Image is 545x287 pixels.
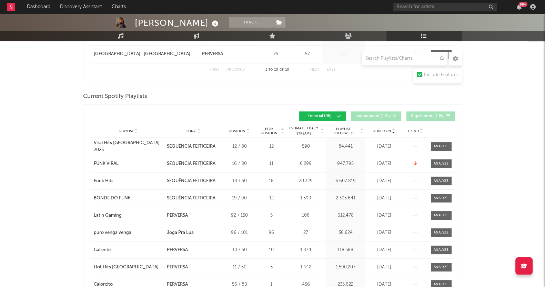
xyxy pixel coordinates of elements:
div: 92 / 150 [224,212,255,219]
a: Hot Hits [GEOGRAPHIC_DATA] [94,264,163,271]
div: PERVERSA [167,247,188,254]
div: 10 [259,247,284,254]
span: Independent ( 1.2k ) [355,114,391,118]
div: [DATE] [367,229,402,236]
span: Playlist Followers [327,127,360,135]
div: 96 [259,229,284,236]
div: Caliente [94,247,111,254]
div: 18 / 50 [224,178,255,185]
div: 590 [288,143,324,150]
button: First [210,68,220,72]
div: FUNK VIRAL [94,160,119,167]
div: Include Features [424,71,458,79]
span: of [280,68,284,71]
div: 75 [260,51,291,58]
div: 947.795 [327,160,364,167]
div: puro venga venga [94,229,131,236]
a: Funk Hits [94,178,163,185]
a: FUNK VIRAL [94,160,163,167]
div: [DATE] [367,212,402,219]
div: PERVERSA [167,264,188,271]
span: Trend [407,129,419,133]
div: [DATE] [367,247,402,254]
div: 6.299 [288,160,324,167]
div: 19 / 90 [224,195,255,202]
div: 1 10 10 [259,66,296,74]
div: Hot Hits [GEOGRAPHIC_DATA] [94,264,159,271]
a: [GEOGRAPHIC_DATA] [94,51,140,58]
div: Latin Gaming [94,212,122,219]
div: 1.442 [288,264,324,271]
span: Peak Position [259,127,280,135]
div: [DATE] [367,264,402,271]
div: 1.590.207 [327,264,364,271]
a: [GEOGRAPHIC_DATA] [144,51,199,58]
button: Algorithmic(1.8k) [406,111,455,121]
div: [DATE] [367,160,402,167]
a: puro venga venga [94,229,163,236]
div: [DATE] [367,143,402,150]
div: Funk Hits [94,178,113,185]
button: Independent(1.2k) [351,111,401,121]
div: 5 [259,212,284,219]
div: [GEOGRAPHIC_DATA] [144,51,190,58]
div: 10 / 50 [224,247,255,254]
div: SEQUÊNCIA FEITICEIRA [167,195,215,202]
div: PERVERSA [167,212,188,219]
div: 18 [259,178,284,185]
div: 108 [288,212,324,219]
div: 20.329 [288,178,324,185]
div: 118.588 [327,247,364,254]
div: 1.599 [288,195,324,202]
button: Track [229,17,272,28]
span: Song [186,129,196,133]
input: Search for artists [393,3,497,11]
div: 57 [295,51,321,58]
div: [DATE] [367,195,402,202]
a: BONDE DO FUNK [94,195,163,202]
div: 12 / 80 [224,143,255,150]
div: [DATE] [367,178,402,185]
div: 1.874 [288,247,324,254]
div: 27 [288,229,324,236]
span: Added On [373,129,391,133]
span: Editorial ( 96 ) [304,114,335,118]
span: Current Spotify Playlists [83,92,147,101]
div: 612.478 [327,212,364,219]
a: Viral Hits [GEOGRAPHIC_DATA] 2025 [94,140,163,153]
button: Next [310,68,320,72]
div: 16 / 80 [224,160,255,167]
button: 99+ [517,4,522,10]
div: 12 [259,195,284,202]
div: 2.305.641 [327,195,364,202]
a: Latin Gaming [94,212,163,219]
div: [DATE] [367,51,402,58]
div: 11 / 50 [224,264,255,271]
div: Joga Pra Lua [167,229,194,236]
div: BONDE DO FUNK [94,195,131,202]
div: 36.624 [327,229,364,236]
div: 11 [259,160,284,167]
div: [PERSON_NAME] [135,17,220,29]
span: Playlist [119,129,134,133]
div: SEQUÊNCIA FEITICEIRA [167,178,215,185]
div: 96 / 101 [224,229,255,236]
span: to [269,68,273,71]
div: PERVERSA [202,51,223,58]
span: Position [229,129,245,133]
div: 84.441 [327,143,364,150]
div: 12 [259,143,284,150]
a: PERVERSA [202,51,257,58]
div: 6.607.819 [327,178,364,185]
div: 3 [259,264,284,271]
button: Last [327,68,336,72]
a: Caliente [94,247,163,254]
input: Search Playlists/Charts [362,52,448,66]
button: Editorial(96) [299,111,346,121]
span: Algorithmic ( 1.8k ) [411,114,445,118]
span: Estimated Daily Streams [288,126,320,136]
div: SEQUÊNCIA FEITICEIRA [167,160,215,167]
button: Previous [226,68,245,72]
